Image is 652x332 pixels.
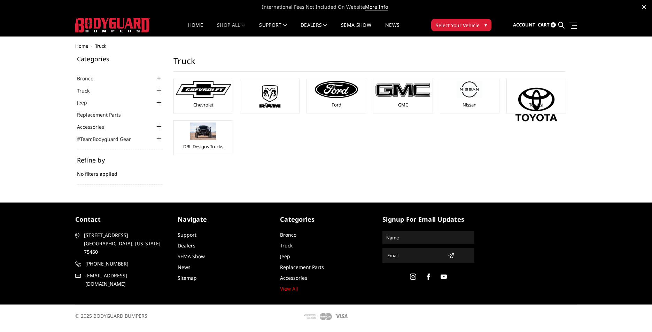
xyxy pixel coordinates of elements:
a: SEMA Show [341,23,371,36]
a: Cart 0 [538,16,556,34]
button: Select Your Vehicle [431,19,491,31]
a: DBL Designs Trucks [183,143,223,150]
span: ▾ [484,21,487,29]
h5: Categories [280,215,372,224]
a: View All [280,285,298,292]
a: News [178,264,191,270]
h5: Categories [77,56,163,62]
a: Nissan [463,102,476,108]
a: Support [259,23,287,36]
a: News [385,23,399,36]
span: © 2025 BODYGUARD BUMPERS [75,313,147,319]
a: GMC [398,102,408,108]
a: Jeep [77,99,96,106]
a: Bronco [77,75,102,82]
a: Dealers [178,242,195,249]
h5: Refine by [77,157,163,163]
a: Account [513,16,535,34]
a: Truck [77,87,98,94]
span: 0 [551,22,556,27]
input: Email [385,250,445,261]
a: Chevrolet [193,102,214,108]
a: #TeamBodyguard Gear [77,135,140,143]
span: Select Your Vehicle [436,22,480,29]
a: Bronco [280,231,296,238]
a: Ford [332,102,341,108]
a: Jeep [280,253,290,260]
a: Toyota [529,102,543,108]
a: SEMA Show [178,253,205,260]
h5: signup for email updates [382,215,474,224]
a: More Info [365,3,388,10]
a: Accessories [77,123,113,131]
span: Cart [538,22,550,28]
a: [EMAIL_ADDRESS][DOMAIN_NAME] [75,271,167,288]
span: Account [513,22,535,28]
a: Home [75,43,88,49]
a: [PHONE_NUMBER] [75,260,167,268]
img: BODYGUARD BUMPERS [75,18,150,32]
h5: Navigate [178,215,270,224]
div: No filters applied [77,157,163,185]
a: Home [188,23,203,36]
a: Ram [265,102,274,108]
input: Name [383,232,473,243]
a: Accessories [280,275,307,281]
a: Support [178,231,196,238]
span: [EMAIL_ADDRESS][DOMAIN_NAME] [85,271,166,288]
h5: contact [75,215,167,224]
span: Truck [95,43,106,49]
a: Replacement Parts [77,111,130,118]
a: shop all [217,23,245,36]
span: [STREET_ADDRESS] [GEOGRAPHIC_DATA], [US_STATE] 75460 [84,231,165,256]
h1: Truck [173,56,565,72]
a: Dealers [301,23,327,36]
a: Sitemap [178,275,197,281]
a: Truck [280,242,293,249]
span: [PHONE_NUMBER] [85,260,166,268]
a: Replacement Parts [280,264,324,270]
